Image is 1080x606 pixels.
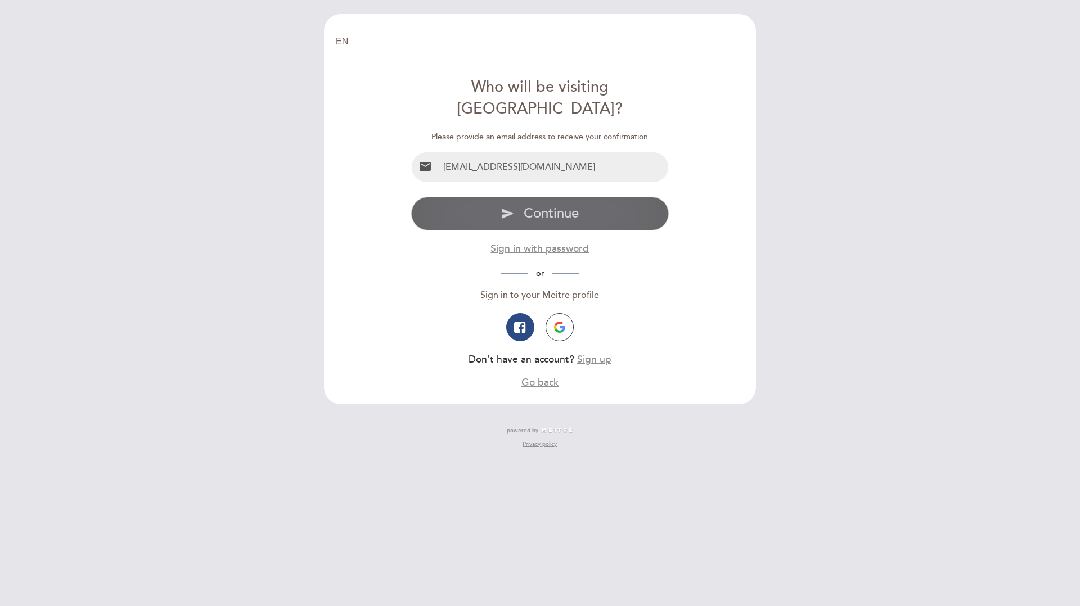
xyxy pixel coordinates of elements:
a: Privacy policy [523,440,557,448]
button: send Continue [411,197,669,230]
img: MEITRE [541,428,573,433]
input: Email [439,152,669,182]
span: Continue [524,205,579,221]
div: Who will be visiting [GEOGRAPHIC_DATA]? [411,76,669,120]
span: or [528,269,552,278]
div: Please provide an email address to receive your confirmation [411,132,669,143]
i: email [418,160,432,173]
span: powered by [507,427,538,435]
button: Go back [521,376,559,390]
span: Don’t have an account? [469,354,574,365]
i: send [501,207,514,220]
button: Sign in with password [490,242,589,256]
div: Sign in to your Meitre profile [411,289,669,302]
a: powered by [507,427,573,435]
button: Sign up [577,352,611,367]
img: icon-google.png [554,322,565,333]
